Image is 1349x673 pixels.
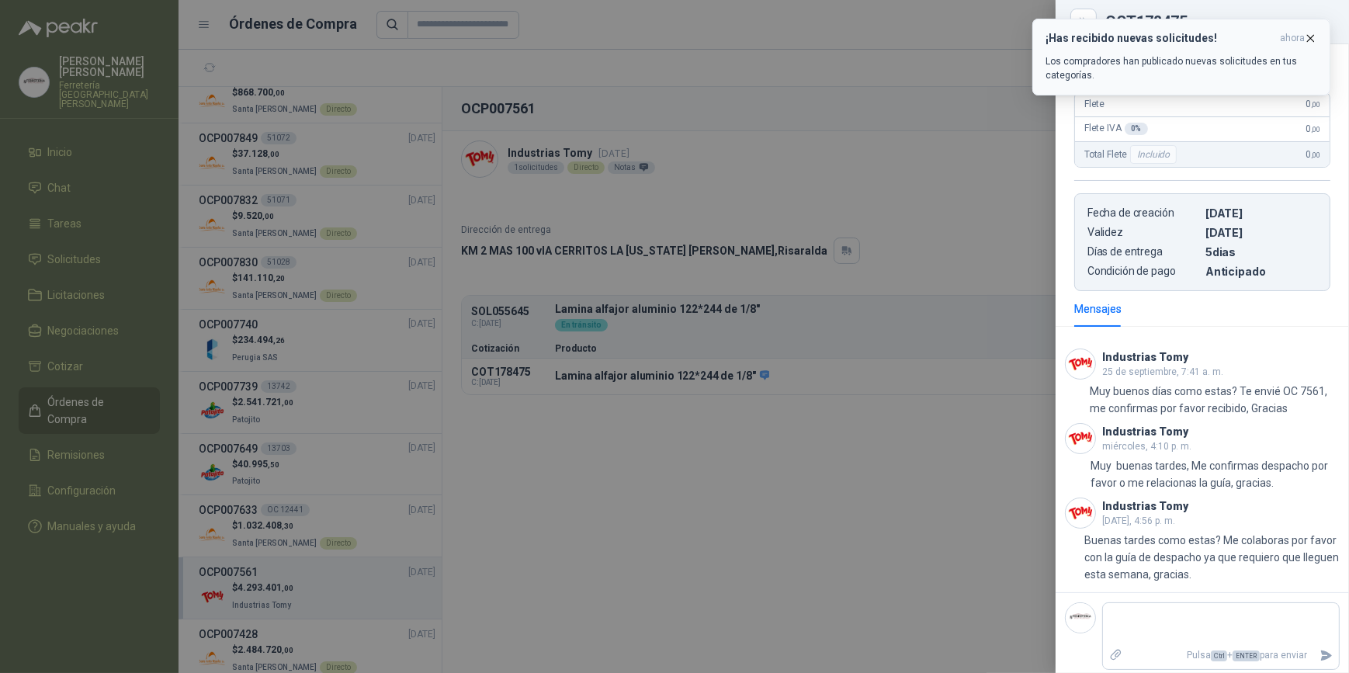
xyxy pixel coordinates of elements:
[1102,353,1188,362] h3: Industrias Tomy
[1074,12,1093,31] button: Close
[1306,149,1320,160] span: 0
[1233,650,1260,661] span: ENTER
[1103,642,1129,669] label: Adjuntar archivos
[1313,642,1339,669] button: Enviar
[1130,145,1177,164] div: Incluido
[1105,14,1330,29] div: COT178475
[1066,498,1095,528] img: Company Logo
[1125,123,1148,135] div: 0 %
[1087,265,1199,278] p: Condición de pago
[1205,245,1317,258] p: 5 dias
[1102,502,1188,511] h3: Industrias Tomy
[1084,123,1148,135] span: Flete IVA
[1084,145,1180,164] span: Total Flete
[1280,32,1305,45] span: ahora
[1074,300,1122,317] div: Mensajes
[1306,123,1320,134] span: 0
[1205,226,1317,239] p: [DATE]
[1032,19,1330,95] button: ¡Has recibido nuevas solicitudes!ahora Los compradores han publicado nuevas solicitudes en tus ca...
[1066,424,1095,453] img: Company Logo
[1046,32,1274,45] h3: ¡Has recibido nuevas solicitudes!
[1102,428,1188,436] h3: Industrias Tomy
[1091,457,1340,491] p: Muy buenas tardes, Me confirmas despacho por favor o me relacionas la guía, gracias.
[1129,642,1314,669] p: Pulsa + para enviar
[1205,206,1317,220] p: [DATE]
[1102,441,1191,452] span: miércoles, 4:10 p. m.
[1102,366,1223,377] span: 25 de septiembre, 7:41 a. m.
[1211,650,1227,661] span: Ctrl
[1311,151,1320,159] span: ,00
[1087,206,1199,220] p: Fecha de creación
[1066,349,1095,379] img: Company Logo
[1087,226,1199,239] p: Validez
[1084,532,1340,583] p: Buenas tardes como estas? Me colaboras por favor con la guía de despacho ya que requiero que lleg...
[1066,603,1095,633] img: Company Logo
[1087,245,1199,258] p: Días de entrega
[1090,383,1340,417] p: Muy buenos días como estas? Te envié OC 7561, me confirmas por favor recibido, Gracias
[1046,54,1317,82] p: Los compradores han publicado nuevas solicitudes en tus categorías.
[1205,265,1317,278] p: Anticipado
[1102,515,1175,526] span: [DATE], 4:56 p. m.
[1311,125,1320,134] span: ,00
